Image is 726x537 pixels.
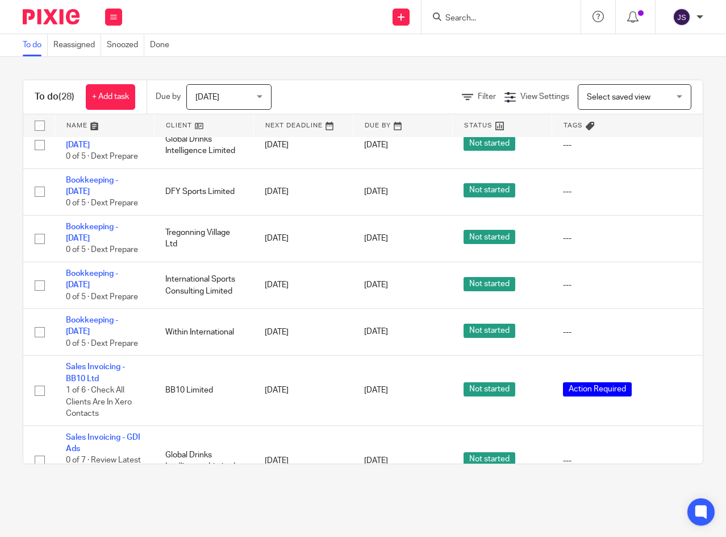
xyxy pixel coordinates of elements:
td: BB10 Limited [154,356,253,426]
span: Not started [464,277,515,291]
a: Done [150,34,175,56]
span: Not started [464,382,515,396]
span: [DATE] [364,141,388,149]
a: Sales Invoicing - GDI Ads [66,433,140,453]
a: + Add task [86,84,135,110]
span: 0 of 5 · Dext Prepare [66,246,138,254]
span: Not started [464,183,515,197]
a: Reassigned [53,34,101,56]
span: Not started [464,452,515,466]
a: Bookkeeping - [DATE] [66,129,118,148]
span: 0 of 5 · Dext Prepare [66,152,138,160]
p: Due by [156,91,181,102]
span: Tags [564,122,583,129]
td: Tregonning Village Ltd [154,215,253,262]
a: Bookkeeping - [DATE] [66,270,118,289]
td: Global Drinks Intelligence Limited [154,122,253,168]
span: 1 of 6 · Check All Clients Are In Xero Contacts [66,386,132,418]
td: [DATE] [253,168,353,215]
td: International Sports Consulting Limited [154,262,253,308]
a: Sales Invoicing - BB10 Ltd [66,363,125,382]
td: [DATE] [253,309,353,356]
span: [DATE] [364,457,388,465]
div: --- [563,139,691,151]
span: [DATE] [195,93,219,101]
a: Bookkeeping - [DATE] [66,223,118,242]
span: (28) [59,92,74,101]
td: Global Drinks Intelligence Limited [154,426,253,495]
a: Bookkeeping - [DATE] [66,316,118,336]
a: To do [23,34,48,56]
td: [DATE] [253,262,353,308]
td: DFY Sports Limited [154,168,253,215]
div: --- [563,455,691,466]
span: [DATE] [364,188,388,196]
span: View Settings [520,93,569,101]
a: Bookkeeping - [DATE] [66,176,118,196]
span: 0 of 5 · Dext Prepare [66,340,138,348]
input: Search [444,14,546,24]
img: Pixie [23,9,80,24]
span: Not started [464,324,515,338]
span: [DATE] [364,386,388,394]
h1: To do [35,91,74,103]
div: --- [563,186,691,197]
div: --- [563,327,691,338]
span: 0 of 5 · Dext Prepare [66,199,138,207]
td: [DATE] [253,215,353,262]
div: --- [563,279,691,291]
span: [DATE] [364,281,388,289]
td: [DATE] [253,122,353,168]
span: Filter [478,93,496,101]
span: 0 of 7 · Review Latest Weekly Sales Ad Report [66,457,141,488]
span: [DATE] [364,234,388,242]
span: 0 of 5 · Dext Prepare [66,293,138,301]
td: [DATE] [253,356,353,426]
a: Snoozed [107,34,144,56]
span: Not started [464,137,515,151]
td: [DATE] [253,426,353,495]
span: Select saved view [587,93,650,101]
td: Within International [154,309,253,356]
div: --- [563,233,691,244]
img: svg%3E [673,8,691,26]
span: [DATE] [364,328,388,336]
span: Not started [464,230,515,244]
span: Action Required [563,382,632,396]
